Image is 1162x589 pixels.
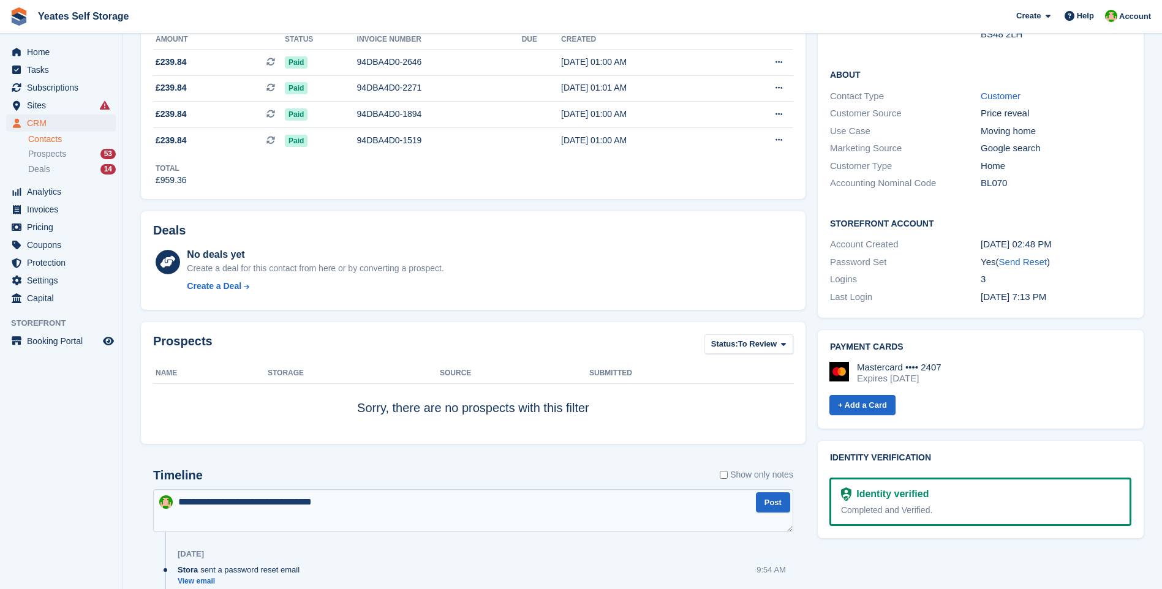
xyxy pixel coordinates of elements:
span: ( ) [996,257,1050,267]
a: menu [6,43,116,61]
div: 14 [100,164,116,174]
label: Show only notes [720,468,793,481]
div: 94DBA4D0-1894 [357,108,522,121]
a: menu [6,183,116,200]
a: Contacts [28,133,116,145]
span: Storefront [11,317,122,329]
th: Status [285,30,357,50]
th: Due [522,30,561,50]
div: Customer Type [830,159,981,173]
span: Status: [711,338,738,350]
div: Moving home [981,124,1131,138]
a: View email [178,576,306,587]
button: Post [756,492,790,512]
span: £239.84 [156,56,187,69]
span: Create [1016,10,1041,22]
th: Storage [268,364,440,383]
div: BL070 [981,176,1131,190]
span: Booking Portal [27,332,100,350]
div: Total [156,163,187,174]
div: Marketing Source [830,141,981,156]
th: Submitted [589,364,793,383]
div: Price reveal [981,107,1131,121]
span: Paid [285,56,307,69]
img: stora-icon-8386f47178a22dfd0bd8f6a31ec36ba5ce8667c1dd55bd0f319d3a0aa187defe.svg [10,7,28,26]
span: Subscriptions [27,79,100,96]
img: Mastercard Logo [829,362,849,381]
a: Preview store [101,334,116,348]
span: Protection [27,254,100,271]
a: menu [6,61,116,78]
div: [DATE] [178,549,204,559]
div: BS48 2LH [981,28,1131,42]
h2: Identity verification [830,453,1131,463]
span: CRM [27,114,100,132]
span: £239.84 [156,108,187,121]
div: [DATE] 01:00 AM [561,56,728,69]
a: + Add a Card [829,395,896,415]
span: Prospects [28,148,66,160]
a: menu [6,79,116,96]
div: Customer Source [830,107,981,121]
span: Coupons [27,236,100,253]
a: Yeates Self Storage [33,6,134,26]
th: Source [440,364,589,383]
span: £239.84 [156,134,187,147]
h2: Prospects [153,334,213,357]
div: Accounting Nominal Code [830,176,981,190]
a: menu [6,114,116,132]
a: menu [6,272,116,289]
span: Stora [178,564,198,576]
a: menu [6,97,116,114]
span: Sorry, there are no prospects with this filter [357,401,589,415]
div: Completed and Verified. [841,504,1120,517]
div: Home [981,159,1131,173]
div: Expires [DATE] [857,373,941,384]
h2: Storefront Account [830,217,1131,229]
a: Customer [981,91,1021,101]
span: Analytics [27,183,100,200]
div: 53 [100,149,116,159]
div: Password Set [830,255,981,269]
div: £959.36 [156,174,187,187]
span: Paid [285,108,307,121]
span: Paid [285,82,307,94]
div: Contact Type [830,89,981,103]
img: Angela Field [159,495,173,509]
a: menu [6,201,116,218]
h2: Timeline [153,468,203,482]
a: Deals 14 [28,163,116,176]
span: Sites [27,97,100,114]
div: Create a deal for this contact from here or by converting a prospect. [187,262,443,275]
span: Settings [27,272,100,289]
span: Tasks [27,61,100,78]
div: 94DBA4D0-1519 [357,134,522,147]
span: Invoices [27,201,100,218]
span: Capital [27,290,100,307]
div: Create a Deal [187,280,241,293]
div: [DATE] 02:48 PM [981,238,1131,252]
span: Paid [285,135,307,147]
th: Created [561,30,728,50]
span: Home [27,43,100,61]
img: Identity Verification Ready [841,487,851,501]
div: [DATE] 01:00 AM [561,108,728,121]
div: 94DBA4D0-2271 [357,81,522,94]
div: No deals yet [187,247,443,262]
h2: Deals [153,223,186,238]
span: £239.84 [156,81,187,94]
a: menu [6,219,116,236]
div: Use Case [830,124,981,138]
th: Amount [153,30,285,50]
div: [DATE] 01:01 AM [561,81,728,94]
div: 3 [981,272,1131,287]
span: Account [1119,10,1151,23]
span: Help [1077,10,1094,22]
span: Deals [28,163,50,175]
div: 9:54 AM [756,564,786,576]
i: Smart entry sync failures have occurred [100,100,110,110]
div: Identity verified [851,487,929,501]
div: Logins [830,272,981,287]
div: [DATE] 01:00 AM [561,134,728,147]
a: menu [6,236,116,253]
